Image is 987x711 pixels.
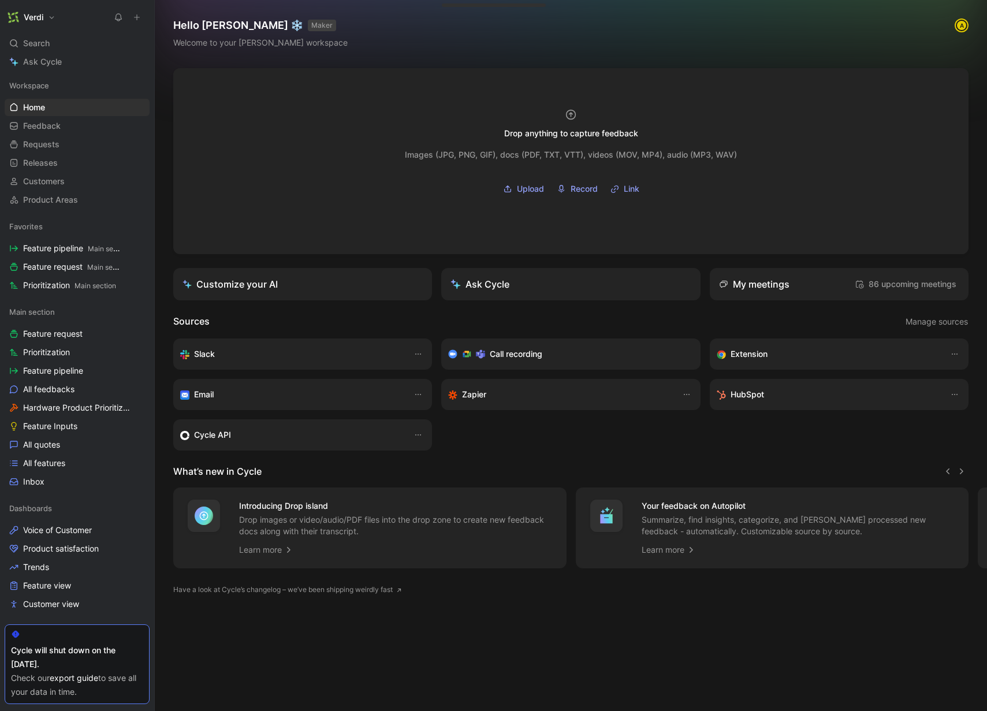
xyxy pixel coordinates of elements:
span: Upload [517,182,544,196]
span: Inbox [23,476,44,487]
span: Voice of Customer [23,524,92,536]
div: Ask Cycle [450,277,509,291]
a: Trends [5,559,150,576]
span: Workspace [9,80,49,91]
span: Product Areas [23,194,78,206]
span: Hardware Product Prioritization [23,402,134,414]
div: Search [5,35,150,52]
a: All features [5,455,150,472]
button: Record [553,180,602,198]
span: Feature request [23,261,121,273]
a: Inbox [5,473,150,490]
button: Upload [499,180,548,198]
a: PrioritizationMain section [5,277,150,294]
div: Favorites [5,218,150,235]
h3: Slack [194,347,215,361]
span: Link [624,182,639,196]
a: Feature pipeline [5,362,150,379]
span: Customer view [23,598,79,610]
button: Ask Cycle [441,268,700,300]
div: Cycle will shut down on the [DATE]. [11,643,143,671]
a: Prioritization [5,344,150,361]
div: Dashboards [5,500,150,517]
a: Feature Inputs [5,418,150,435]
div: Check our to save all your data in time. [11,671,143,699]
h3: Cycle API [194,428,231,442]
span: Feature view [23,580,71,591]
h3: Email [194,388,214,401]
div: Capture feedback from anywhere on the web [717,347,938,361]
span: All feedbacks [23,384,75,395]
a: Feedback [5,117,150,135]
h2: Sources [173,314,210,329]
a: Feature pipelineMain section [5,240,150,257]
span: Requests [23,139,59,150]
h4: Your feedback on Autopilot [642,499,955,513]
h3: Call recording [490,347,542,361]
span: Home [23,102,45,113]
span: Search [23,36,50,50]
div: Main section [5,303,150,321]
div: Customize your AI [182,277,278,291]
a: Ask Cycle [5,53,150,70]
h3: Zapier [462,388,486,401]
div: Drop anything to capture feedback [504,126,638,140]
div: Capture feedback from thousands of sources with Zapier (survey results, recordings, sheets, etc). [448,388,670,401]
a: Product Areas [5,191,150,209]
span: Prioritization [23,280,116,292]
span: Feature Inputs [23,420,77,432]
h4: Introducing Drop island [239,499,553,513]
span: Feature pipeline [23,365,83,377]
a: Learn more [642,543,696,557]
a: Home [5,99,150,116]
div: My meetings [719,277,789,291]
span: Prioritization [23,347,70,358]
span: Customers [23,176,65,187]
span: Main section [9,306,55,318]
p: Drop images or video/audio/PDF files into the drop zone to create new feedback docs along with th... [239,514,553,537]
h1: Verdi [24,12,43,23]
button: 86 upcoming meetings [852,275,959,293]
div: Record & transcribe meetings from Zoom, Meet & Teams. [448,347,684,361]
div: Forward emails to your feedback inbox [180,388,402,401]
p: Summarize, find insights, categorize, and [PERSON_NAME] processed new feedback - automatically. C... [642,514,955,537]
h3: Extension [731,347,768,361]
button: VerdiVerdi [5,9,58,25]
a: Feature requestMain section [5,258,150,276]
div: Images (JPG, PNG, GIF), docs (PDF, TXT, VTT), videos (MOV, MP4), audio (MP3, WAV) [405,148,737,162]
a: All quotes [5,436,150,453]
span: Manage sources [906,315,968,329]
a: Have a look at Cycle’s changelog – we’ve been shipping weirdly fast [173,584,402,595]
span: Record [571,182,598,196]
a: Learn more [239,543,293,557]
a: export guide [50,673,98,683]
span: Releases [23,157,58,169]
a: Feature view [5,577,150,594]
div: Sync customers & send feedback from custom sources. Get inspired by our favorite use case [180,428,402,442]
span: Product satisfaction [23,543,99,554]
div: DashboardsVoice of CustomerProduct satisfactionTrendsFeature viewCustomer view [5,500,150,613]
a: Customer view [5,595,150,613]
span: Main section [87,263,129,271]
span: Feedback [23,120,61,132]
span: All quotes [23,439,60,451]
button: Link [606,180,643,198]
a: Requests [5,136,150,153]
a: Hardware Product Prioritization [5,399,150,416]
div: Welcome to your [PERSON_NAME] workspace [173,36,348,50]
a: Feature request [5,325,150,343]
h2: What’s new in Cycle [173,464,262,478]
div: Main sectionFeature requestPrioritizationFeature pipelineAll feedbacksHardware Product Prioritiza... [5,303,150,490]
a: All feedbacks [5,381,150,398]
span: 86 upcoming meetings [855,277,956,291]
span: Dashboards [9,502,52,514]
a: Releases [5,154,150,172]
span: Trends [23,561,49,573]
span: Ask Cycle [23,55,62,69]
span: Feature pipeline [23,243,121,255]
a: Customers [5,173,150,190]
div: A [956,20,967,31]
a: Product satisfaction [5,540,150,557]
span: Feature request [23,328,83,340]
span: All features [23,457,65,469]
